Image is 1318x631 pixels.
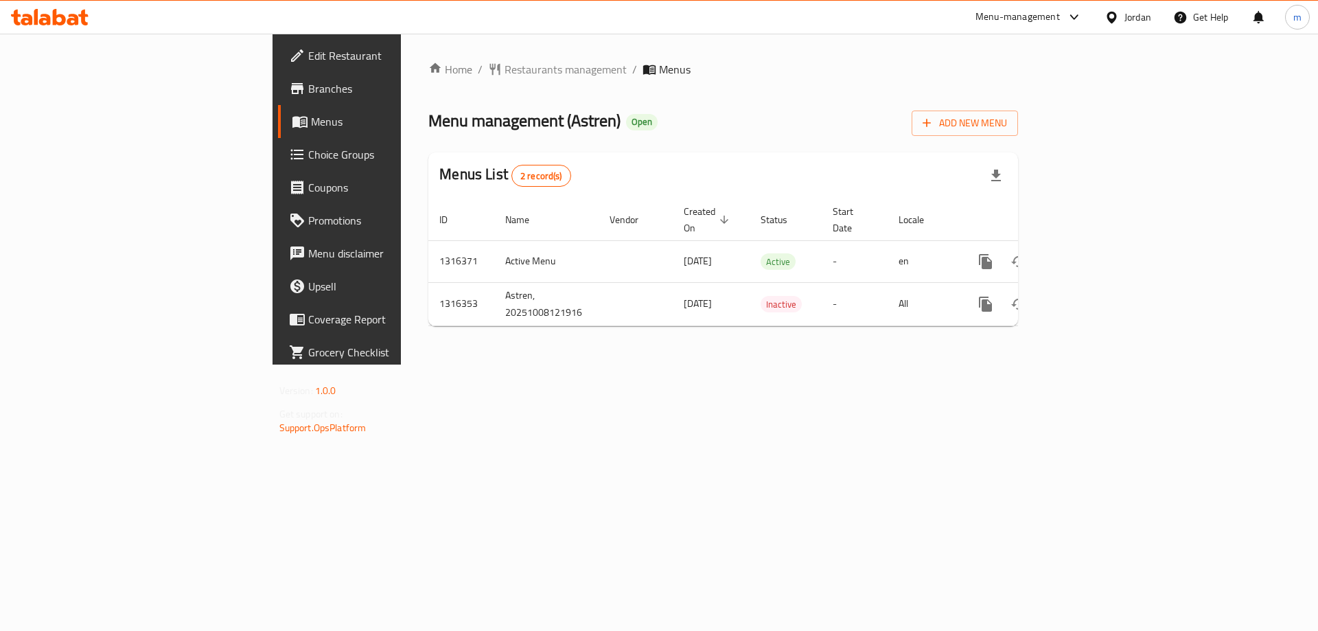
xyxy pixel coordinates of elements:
[626,116,658,128] span: Open
[761,211,805,228] span: Status
[278,303,493,336] a: Coverage Report
[488,61,627,78] a: Restaurants management
[505,211,547,228] span: Name
[512,170,570,183] span: 2 record(s)
[980,159,1013,192] div: Export file
[278,237,493,270] a: Menu disclaimer
[308,311,482,328] span: Coverage Report
[278,336,493,369] a: Grocery Checklist
[279,382,313,400] span: Version:
[278,39,493,72] a: Edit Restaurant
[684,203,733,236] span: Created On
[969,245,1002,278] button: more
[315,382,336,400] span: 1.0.0
[278,171,493,204] a: Coupons
[278,72,493,105] a: Branches
[428,199,1112,326] table: enhanced table
[308,278,482,295] span: Upsell
[684,252,712,270] span: [DATE]
[975,9,1060,25] div: Menu-management
[428,61,1018,78] nav: breadcrumb
[659,61,691,78] span: Menus
[494,282,599,325] td: Astren, 20251008121916
[278,204,493,237] a: Promotions
[278,270,493,303] a: Upsell
[912,111,1018,136] button: Add New Menu
[923,115,1007,132] span: Add New Menu
[833,203,871,236] span: Start Date
[899,211,942,228] span: Locale
[761,253,796,270] div: Active
[761,297,802,312] span: Inactive
[958,199,1112,241] th: Actions
[888,282,958,325] td: All
[428,105,621,136] span: Menu management ( Astren )
[511,165,571,187] div: Total records count
[278,105,493,138] a: Menus
[308,80,482,97] span: Branches
[308,179,482,196] span: Coupons
[822,282,888,325] td: -
[279,419,367,437] a: Support.OpsPlatform
[279,405,343,423] span: Get support on:
[278,138,493,171] a: Choice Groups
[626,114,658,130] div: Open
[761,254,796,270] span: Active
[308,344,482,360] span: Grocery Checklist
[888,240,958,282] td: en
[494,240,599,282] td: Active Menu
[822,240,888,282] td: -
[308,47,482,64] span: Edit Restaurant
[1002,288,1035,321] button: Change Status
[1293,10,1302,25] span: m
[969,288,1002,321] button: more
[1124,10,1151,25] div: Jordan
[308,146,482,163] span: Choice Groups
[632,61,637,78] li: /
[610,211,656,228] span: Vendor
[439,211,465,228] span: ID
[1002,245,1035,278] button: Change Status
[505,61,627,78] span: Restaurants management
[684,295,712,312] span: [DATE]
[311,113,482,130] span: Menus
[308,245,482,262] span: Menu disclaimer
[439,164,570,187] h2: Menus List
[308,212,482,229] span: Promotions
